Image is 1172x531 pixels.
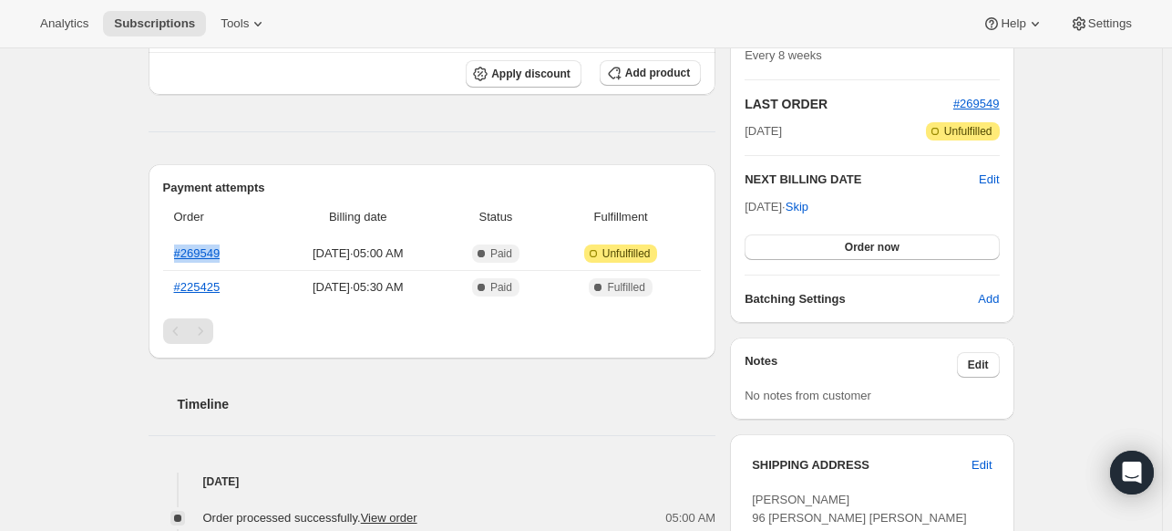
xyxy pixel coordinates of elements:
[745,234,999,260] button: Order now
[210,11,278,36] button: Tools
[114,16,195,31] span: Subscriptions
[1088,16,1132,31] span: Settings
[745,200,808,213] span: [DATE] ·
[276,208,440,226] span: Billing date
[163,197,271,237] th: Order
[276,278,440,297] span: [DATE] · 05:30 AM
[961,451,1002,480] button: Edit
[953,95,1000,113] button: #269549
[752,456,972,474] h3: SHIPPING ADDRESS
[1059,11,1143,36] button: Settings
[490,246,512,261] span: Paid
[551,208,690,226] span: Fulfillment
[361,511,417,525] a: View order
[944,124,992,139] span: Unfulfilled
[466,60,581,88] button: Apply discount
[745,389,871,402] span: No notes from customer
[745,290,978,308] h6: Batching Settings
[174,280,221,294] a: #225425
[491,67,571,81] span: Apply discount
[40,16,88,31] span: Analytics
[203,511,417,525] span: Order processed successfully.
[174,246,221,260] a: #269549
[957,352,1000,378] button: Edit
[745,122,782,141] span: [DATE]
[745,95,953,113] h2: LAST ORDER
[953,97,1000,110] a: #269549
[972,456,992,474] span: Edit
[163,318,702,344] nav: Pagination
[602,246,651,261] span: Unfulfilled
[745,171,979,189] h2: NEXT BILLING DATE
[149,473,716,491] h4: [DATE]
[745,352,957,378] h3: Notes
[600,60,701,86] button: Add product
[178,395,716,413] h2: Timeline
[1110,451,1154,495] div: Open Intercom Messenger
[607,280,644,295] span: Fulfilled
[29,11,99,36] button: Analytics
[775,193,819,222] button: Skip
[625,66,690,80] span: Add product
[163,179,702,197] h2: Payment attempts
[451,208,540,226] span: Status
[103,11,206,36] button: Subscriptions
[1001,16,1025,31] span: Help
[665,509,715,527] span: 05:00 AM
[978,290,999,308] span: Add
[221,16,249,31] span: Tools
[968,358,989,372] span: Edit
[972,11,1054,36] button: Help
[490,280,512,295] span: Paid
[276,245,440,263] span: [DATE] · 05:00 AM
[786,198,808,216] span: Skip
[979,171,999,189] button: Edit
[967,285,1010,314] button: Add
[745,48,822,62] span: Every 8 weeks
[845,240,900,255] span: Order now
